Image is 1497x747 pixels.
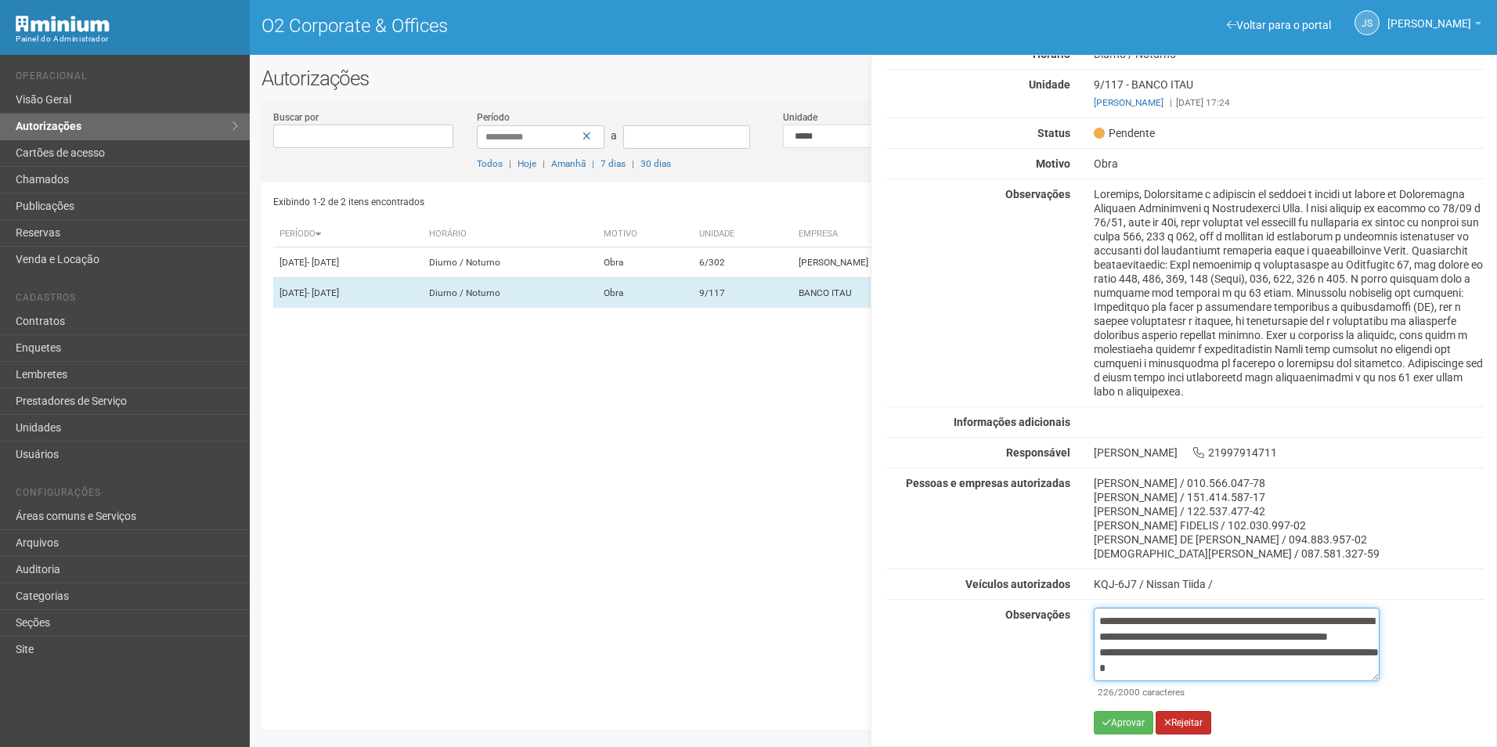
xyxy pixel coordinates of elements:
div: [DATE] 17:24 [1094,96,1484,110]
a: Voltar para o portal [1227,19,1331,31]
span: - [DATE] [307,287,339,298]
th: Motivo [597,222,694,247]
strong: Motivo [1036,157,1070,170]
strong: Informações adicionais [954,416,1070,428]
td: 6/302 [693,247,792,278]
div: [PERSON_NAME] / 151.414.587-17 [1094,490,1484,504]
th: Empresa [792,222,1084,247]
label: Período [477,110,510,125]
label: Buscar por [273,110,319,125]
td: 9/117 [693,278,792,309]
td: Obra [597,278,694,309]
a: 30 dias [640,158,671,169]
a: Hoje [518,158,536,169]
span: 226 [1098,687,1114,698]
td: BANCO ITAU [792,278,1084,309]
td: Diurno / Noturno [423,278,597,309]
a: 7 dias [601,158,626,169]
span: | [1170,97,1172,108]
li: Configurações [16,487,238,503]
div: [DEMOGRAPHIC_DATA][PERSON_NAME] / 087.581.327-59 [1094,547,1484,561]
span: Pendente [1094,126,1155,140]
span: - [DATE] [307,257,339,268]
a: Todos [477,158,503,169]
div: Loremips, Dolorsitame c adipiscin el seddoei t incidi ut labore et Doloremagna Aliquaen Adminimve... [1082,187,1496,399]
a: Amanhã [551,158,586,169]
th: Horário [423,222,597,247]
strong: Observações [1005,608,1070,621]
a: [PERSON_NAME] [1094,97,1163,108]
label: Unidade [783,110,817,125]
td: Obra [597,247,694,278]
div: Exibindo 1-2 de 2 itens encontrados [273,190,868,214]
span: | [592,158,594,169]
span: | [543,158,545,169]
div: /2000 caracteres [1098,685,1377,699]
strong: Unidade [1029,78,1070,91]
strong: Pessoas e empresas autorizadas [906,477,1070,489]
li: Operacional [16,70,238,87]
button: Rejeitar [1156,711,1211,734]
span: a [611,129,617,142]
td: [DATE] [273,278,423,309]
a: JS [1355,10,1380,35]
div: [PERSON_NAME] / 010.566.047-78 [1094,476,1484,490]
img: Minium [16,16,110,32]
div: KQJ-6J7 / Nissan Tiida / [1094,577,1484,591]
strong: Veículos autorizados [965,578,1070,590]
td: [PERSON_NAME] ADVOGADOS [792,247,1084,278]
div: [PERSON_NAME] 21997914711 [1082,446,1496,460]
th: Período [273,222,423,247]
div: 9/117 - BANCO ITAU [1082,78,1496,110]
span: | [509,158,511,169]
strong: Responsável [1006,446,1070,459]
th: Unidade [693,222,792,247]
div: Painel do Administrador [16,32,238,46]
span: Jeferson Souza [1387,2,1471,30]
td: Diurno / Noturno [423,247,597,278]
strong: Observações [1005,188,1070,200]
strong: Status [1037,127,1070,139]
div: [PERSON_NAME] FIDELIS / 102.030.997-02 [1094,518,1484,532]
div: Obra [1082,157,1496,171]
h2: Autorizações [262,67,1485,90]
div: [PERSON_NAME] DE [PERSON_NAME] / 094.883.957-02 [1094,532,1484,547]
a: [PERSON_NAME] [1387,20,1481,32]
button: Aprovar [1094,711,1153,734]
div: [PERSON_NAME] / 122.537.477-42 [1094,504,1484,518]
td: [DATE] [273,247,423,278]
span: | [632,158,634,169]
li: Cadastros [16,292,238,309]
h1: O2 Corporate & Offices [262,16,862,36]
